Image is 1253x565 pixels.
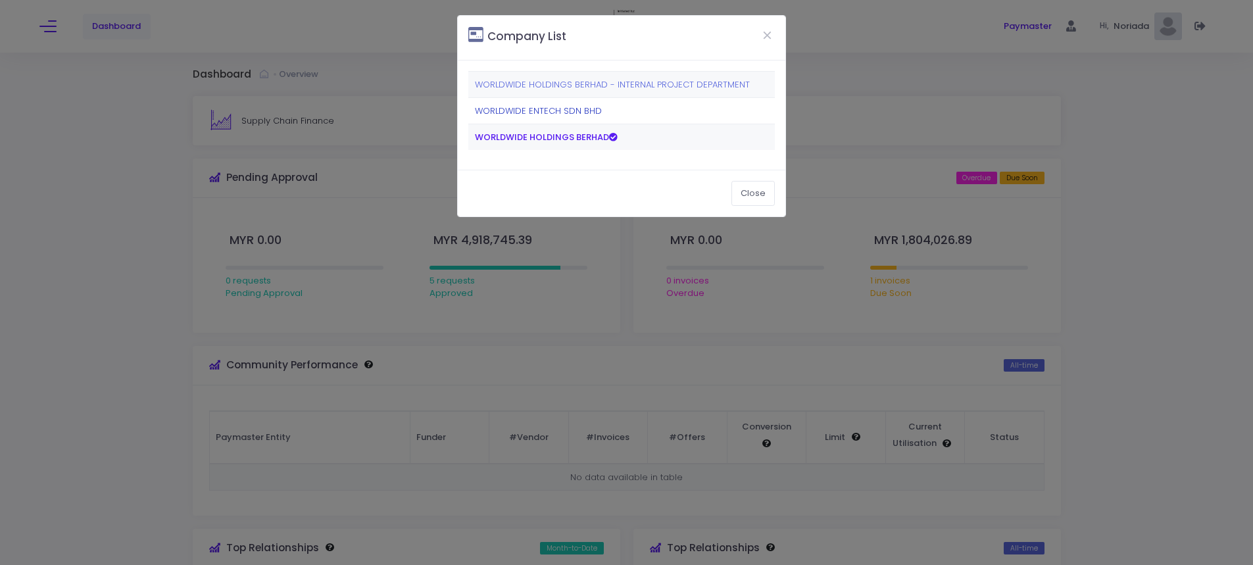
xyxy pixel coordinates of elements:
button: Close [750,18,783,52]
button: Close [731,181,775,206]
small: Company List [487,28,566,44]
a: WORLDWIDE HOLDINGS BERHAD [475,131,618,143]
a: WORLDWIDE ENTECH SDN BHD [475,105,602,117]
a: WORLDWIDE HOLDINGS BERHAD - INTERNAL PROJECT DEPARTMENT [475,78,750,91]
